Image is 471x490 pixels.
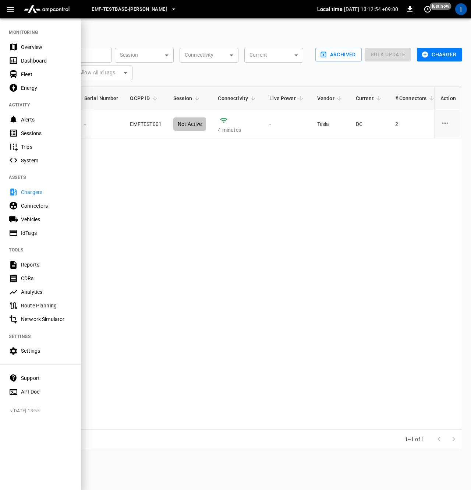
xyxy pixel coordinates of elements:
[21,288,72,296] div: Analytics
[21,2,72,16] img: ampcontrol.io logo
[21,43,72,51] div: Overview
[455,3,467,15] div: profile-icon
[21,71,72,78] div: Fleet
[21,261,72,268] div: Reports
[317,6,343,13] p: Local time
[422,3,433,15] button: set refresh interval
[430,3,451,10] span: just now
[21,388,72,395] div: API Doc
[21,202,72,209] div: Connectors
[344,6,398,13] p: [DATE] 13:12:54 +09:00
[21,130,72,137] div: Sessions
[21,229,72,237] div: IdTags
[21,84,72,92] div: Energy
[21,157,72,164] div: System
[21,216,72,223] div: Vehicles
[21,374,72,382] div: Support
[21,315,72,323] div: Network Simulator
[21,116,72,123] div: Alerts
[21,188,72,196] div: Chargers
[92,5,167,14] span: eMF-Testbase-[PERSON_NAME]
[21,347,72,355] div: Settings
[10,408,75,415] span: v [DATE] 13:55
[21,275,72,282] div: CDRs
[21,57,72,64] div: Dashboard
[21,302,72,309] div: Route Planning
[21,143,72,151] div: Trips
